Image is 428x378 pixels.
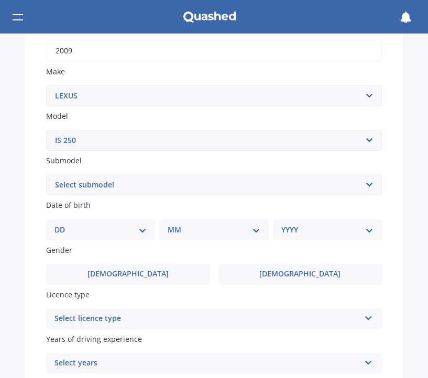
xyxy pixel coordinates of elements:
input: YYYY [46,40,382,62]
span: [DEMOGRAPHIC_DATA] [87,270,169,279]
span: Make [46,66,65,76]
span: Licence type [46,290,90,299]
span: Date of birth [46,201,91,210]
span: Years of driving experience [46,334,142,344]
span: Gender [46,245,72,255]
div: Select years [54,357,360,370]
span: Model [46,111,68,121]
span: [DEMOGRAPHIC_DATA] [259,270,341,279]
div: Select licence type [54,313,360,325]
span: Submodel [46,155,82,165]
